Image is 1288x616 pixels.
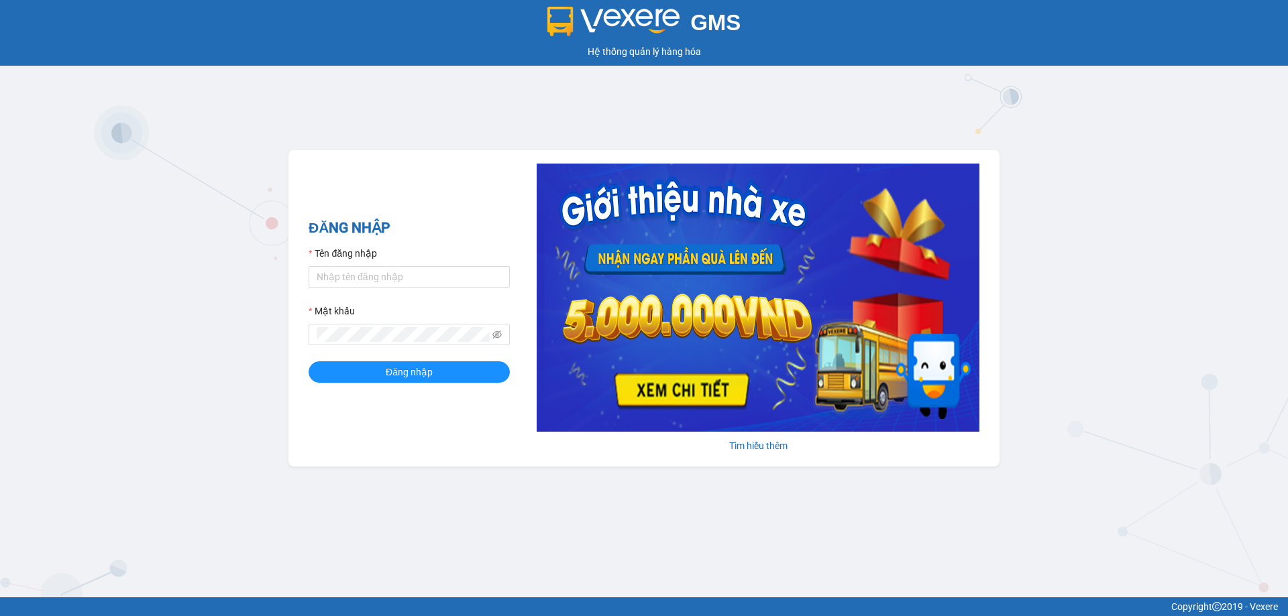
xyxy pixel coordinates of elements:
img: banner-0 [537,164,979,432]
div: Copyright 2019 - Vexere [10,599,1278,614]
a: GMS [547,20,741,31]
label: Tên đăng nhập [309,246,377,261]
h2: ĐĂNG NHẬP [309,217,510,239]
span: GMS [690,10,741,35]
span: copyright [1212,602,1222,611]
img: logo 2 [547,7,680,36]
label: Mật khẩu [309,304,355,318]
span: eye-invisible [492,330,502,339]
span: Đăng nhập [386,365,433,379]
div: Tìm hiểu thêm [537,438,979,453]
button: Đăng nhập [309,361,510,383]
input: Mật khẩu [317,327,490,342]
input: Tên đăng nhập [309,266,510,288]
div: Hệ thống quản lý hàng hóa [3,44,1285,59]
